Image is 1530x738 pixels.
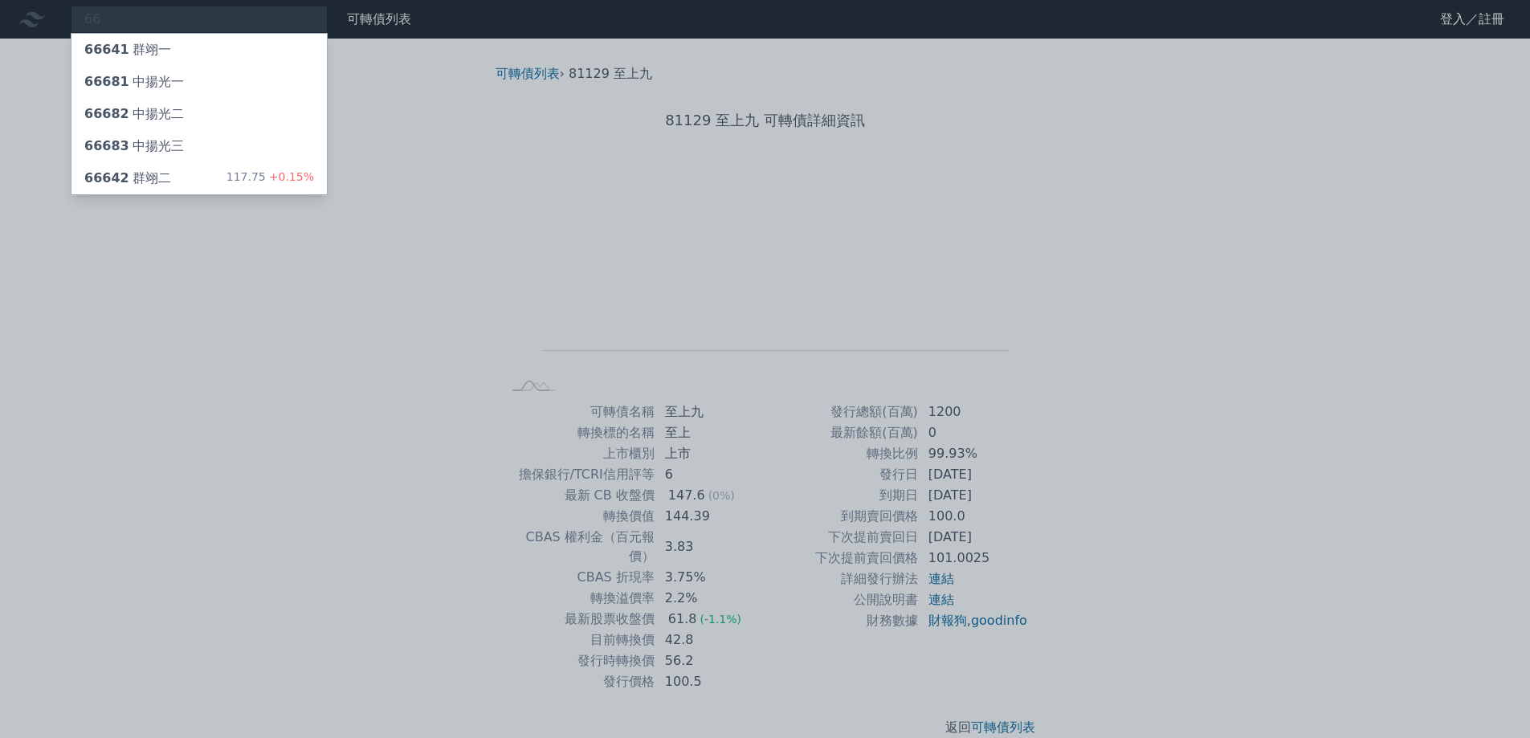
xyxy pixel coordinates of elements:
[226,169,314,188] div: 117.75
[84,106,129,121] span: 66682
[1450,661,1530,738] iframe: Chat Widget
[84,74,129,89] span: 66681
[71,98,327,130] a: 66682中揚光二
[71,34,327,66] a: 66641群翊一
[84,137,184,156] div: 中揚光三
[84,138,129,153] span: 66683
[84,170,129,186] span: 66642
[71,66,327,98] a: 66681中揚光一
[84,104,184,124] div: 中揚光二
[1450,661,1530,738] div: 聊天小工具
[71,162,327,194] a: 66642群翊二 117.75+0.15%
[84,40,171,59] div: 群翊一
[71,130,327,162] a: 66683中揚光三
[266,170,314,183] span: +0.15%
[84,72,184,92] div: 中揚光一
[84,169,171,188] div: 群翊二
[84,42,129,57] span: 66641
